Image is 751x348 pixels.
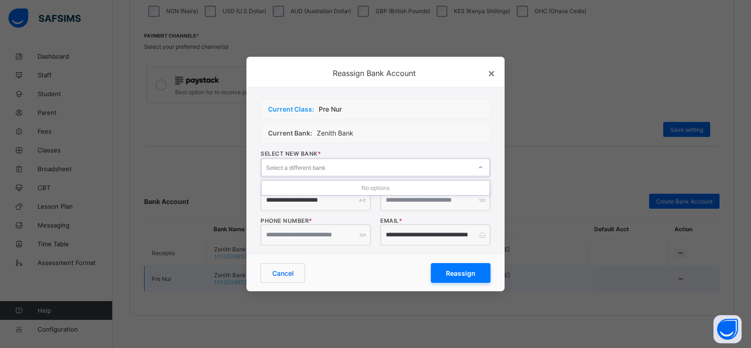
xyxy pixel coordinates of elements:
span: Reassign Bank Account [333,68,416,78]
span: Pre Nur [319,105,342,113]
span: ACCOUNT NAME [261,182,314,189]
span: Current Bank: [268,129,312,137]
div: × [488,66,495,80]
span: Cancel [272,269,293,277]
span: Reassign [446,269,475,277]
div: Select a different bank [266,159,326,176]
span: EMAIL [380,217,402,224]
div: No options [261,181,490,195]
button: Open asap [713,315,742,343]
span: PHONE NUMBER [261,217,313,224]
span: SELECT NEW BANK [261,150,321,157]
span: Current Class: [268,105,314,113]
span: Zenith Bank [317,129,353,137]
